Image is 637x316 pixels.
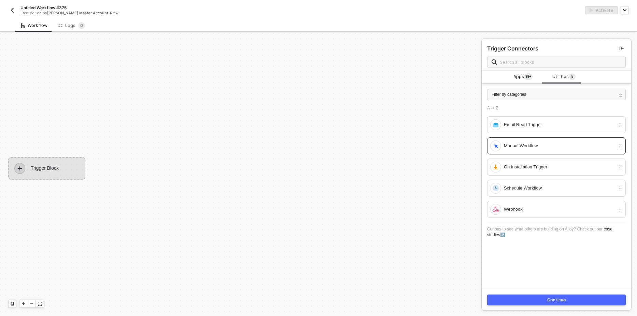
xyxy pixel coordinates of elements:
[504,121,615,129] div: Email Read Trigger
[513,73,533,81] span: Apps
[492,59,497,65] img: search
[8,157,85,180] div: Trigger Block
[493,206,499,212] img: integration-icon
[58,22,85,29] div: Logs
[492,91,526,98] span: Filter by categories
[504,142,615,150] div: Manual Workflow
[585,6,618,14] button: activateActivate
[524,73,533,80] sup: 105
[493,122,499,128] img: integration-icon
[504,206,615,213] div: Webhook
[30,302,34,306] span: icon-minus
[571,74,574,79] span: 5
[78,22,85,29] sup: 0
[500,58,621,66] input: Search all blocks
[47,11,108,15] span: [PERSON_NAME] Master Account
[547,297,566,303] div: Continue
[493,143,499,149] img: integration-icon
[569,73,576,80] sup: 5
[487,106,626,111] div: A -> Z
[493,164,499,170] img: integration-icon
[8,6,16,14] button: back
[620,46,624,50] span: icon-collapse-left
[618,207,623,212] img: drag
[14,163,25,174] span: icon-play
[10,7,15,13] img: back
[487,222,626,242] div: Curious to see what others are building on Alloy? Check out our
[487,45,538,52] div: Trigger Connectors
[618,122,623,128] img: drag
[504,184,615,192] div: Schedule Workflow
[493,185,499,191] img: integration-icon
[38,302,42,306] span: icon-expand
[504,163,615,171] div: On Installation Trigger
[21,23,47,28] div: Workflow
[22,302,26,306] span: icon-play
[618,144,623,149] img: drag
[618,165,623,170] img: drag
[20,11,303,16] div: Last edited by - Now
[552,73,576,81] span: Utilities
[487,227,612,237] a: case studies↗
[20,5,67,11] span: Untitled Workflow #375
[487,295,626,305] button: Continue
[618,186,623,191] img: drag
